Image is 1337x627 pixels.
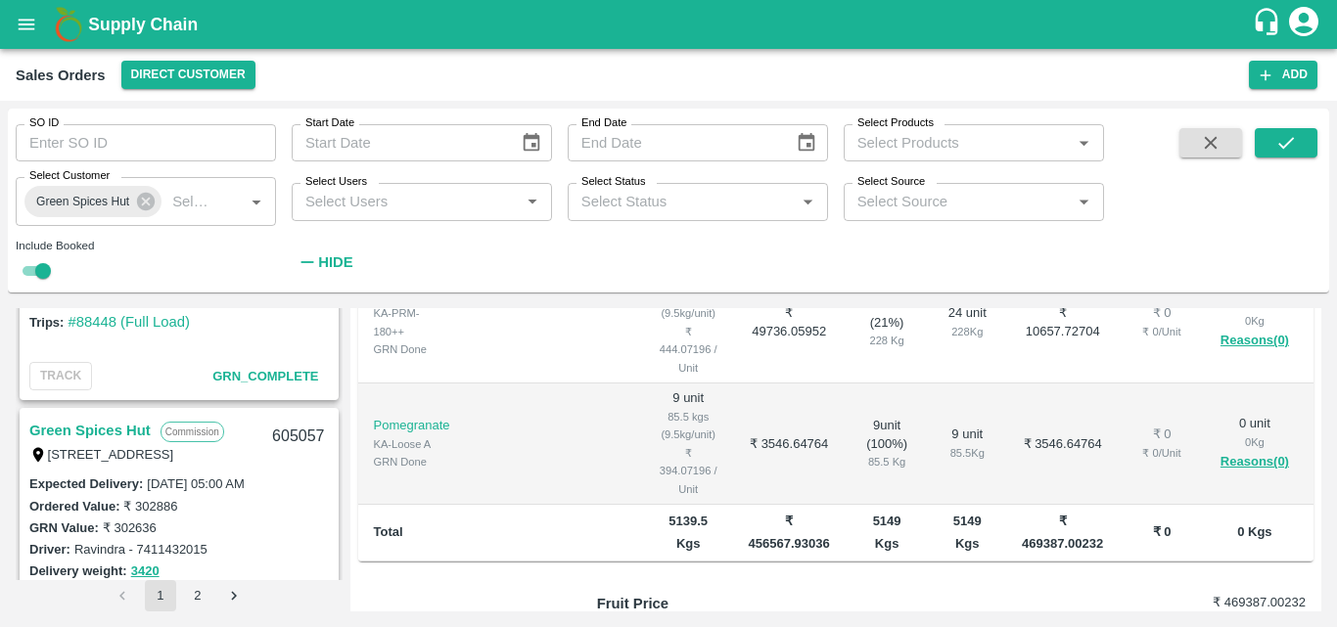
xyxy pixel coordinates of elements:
[103,520,157,535] label: ₹ 302636
[29,115,59,131] label: SO ID
[292,124,505,161] input: Start Date
[795,189,820,214] button: Open
[1187,593,1306,612] h6: ₹ 469387.00232
[749,514,830,550] b: ₹ 456567.93036
[850,189,1066,214] input: Select Source
[16,237,276,254] div: Include Booked
[1071,189,1096,214] button: Open
[1249,61,1317,89] button: Add
[1221,330,1289,352] button: Reasons(0)
[660,408,717,444] div: 85.5 kgs (9.5kg/unit)
[68,314,190,330] a: #88448 (Full Load)
[944,444,991,462] div: 85.5 Kg
[733,262,846,383] td: ₹ 49736.05952
[131,560,160,583] button: 3420
[520,189,545,214] button: Open
[29,476,143,491] label: Expected Delivery :
[105,580,254,611] nav: pagination navigation
[1134,323,1189,340] div: ₹ 0 / Unit
[857,115,934,131] label: Select Products
[145,580,176,611] button: page 1
[1221,293,1289,352] div: 0 unit
[1153,524,1172,539] b: ₹ 0
[513,124,550,161] button: Choose date
[1022,514,1103,550] b: ₹ 469387.00232
[850,130,1066,156] input: Select Products
[305,174,367,190] label: Select Users
[1286,4,1321,45] div: account of current user
[121,61,255,89] button: Select DC
[1237,524,1271,539] b: 0 Kgs
[305,115,354,131] label: Start Date
[597,593,774,614] p: Fruit Price
[88,15,198,34] b: Supply Chain
[660,444,717,498] div: ₹ 394.07196 / Unit
[16,124,276,161] input: Enter SO ID
[861,417,913,471] div: 9 unit ( 100 %)
[374,435,450,453] div: KA-Loose A
[857,174,925,190] label: Select Source
[944,323,991,340] div: 228 Kg
[244,189,269,214] button: Open
[644,383,733,505] td: 9 unit
[260,414,336,460] div: 605057
[374,304,450,340] div: KA-PRM-180++
[1221,433,1289,451] div: 0 Kg
[298,189,514,214] input: Select Users
[861,295,913,350] div: 24 unit ( 21 %)
[29,542,70,557] label: Driver:
[161,422,224,442] p: Commission
[374,417,450,435] p: Pomegranate
[49,5,88,44] img: logo
[219,580,251,611] button: Go to next page
[374,453,450,470] div: GRN Done
[788,124,825,161] button: Choose date
[292,246,358,279] button: Hide
[581,174,646,190] label: Select Status
[581,115,626,131] label: End Date
[1221,312,1289,330] div: 0 Kg
[1134,304,1189,323] div: ₹ 0
[182,580,213,611] button: Go to page 2
[660,323,717,377] div: ₹ 444.07196 / Unit
[24,186,161,217] div: Green Spices Hut
[944,304,991,340] div: 24 unit
[29,563,127,578] label: Delivery weight:
[29,315,64,330] label: Trips:
[644,262,733,383] td: 112 unit
[88,11,1252,38] a: Supply Chain
[147,476,244,491] label: [DATE] 05:00 AM
[29,168,110,184] label: Select Customer
[733,383,846,505] td: ₹ 3546.64764
[374,524,403,539] b: Total
[318,254,352,270] strong: Hide
[29,418,151,443] a: Green Spices Hut
[861,453,913,470] div: 85.5 Kg
[668,514,708,550] b: 5139.5 Kgs
[48,447,174,462] label: [STREET_ADDRESS]
[16,63,106,88] div: Sales Orders
[574,189,790,214] input: Select Status
[1006,262,1119,383] td: ₹ 10657.72704
[944,425,991,462] div: 9 unit
[861,332,913,349] div: 228 Kg
[568,124,781,161] input: End Date
[1221,415,1289,473] div: 0 unit
[29,499,119,514] label: Ordered Value:
[29,520,99,535] label: GRN Value:
[4,2,49,47] button: open drawer
[1071,130,1096,156] button: Open
[1134,425,1189,444] div: ₹ 0
[1134,444,1189,462] div: ₹ 0 / Unit
[953,514,982,550] b: 5149 Kgs
[1252,7,1286,42] div: customer-support
[873,514,901,550] b: 5149 Kgs
[24,192,141,212] span: Green Spices Hut
[374,340,450,358] div: GRN Done
[1221,451,1289,473] button: Reasons(0)
[74,542,207,557] label: Ravindra - 7411432015
[1006,383,1119,505] td: ₹ 3546.64764
[123,499,177,514] label: ₹ 302886
[212,369,318,383] span: GRN_Complete
[164,189,212,214] input: Select Customer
